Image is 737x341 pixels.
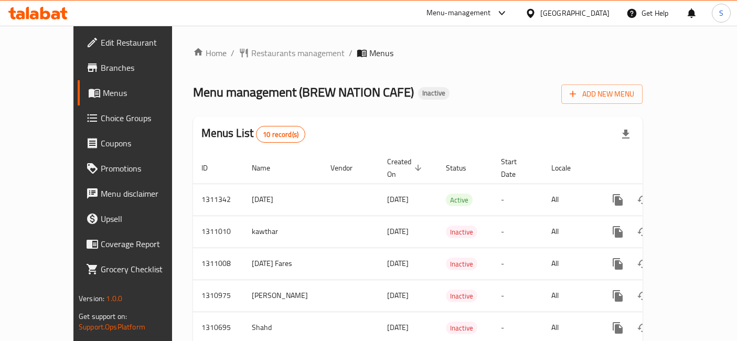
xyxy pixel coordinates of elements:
[605,187,631,212] button: more
[193,280,243,312] td: 1310975
[78,257,197,282] a: Grocery Checklist
[243,184,322,216] td: [DATE]
[446,226,477,238] div: Inactive
[446,162,480,174] span: Status
[543,248,597,280] td: All
[570,88,634,101] span: Add New Menu
[369,47,393,59] span: Menus
[605,219,631,244] button: more
[79,310,127,323] span: Get support on:
[193,248,243,280] td: 1311008
[446,290,477,302] span: Inactive
[631,283,656,308] button: Change Status
[493,248,543,280] td: -
[493,280,543,312] td: -
[418,87,450,100] div: Inactive
[243,280,322,312] td: [PERSON_NAME]
[251,47,345,59] span: Restaurants management
[78,206,197,231] a: Upsell
[387,321,409,334] span: [DATE]
[387,155,425,180] span: Created On
[387,257,409,270] span: [DATE]
[446,258,477,270] span: Inactive
[101,238,188,250] span: Coverage Report
[243,216,322,248] td: kawthar
[101,137,188,150] span: Coupons
[493,216,543,248] td: -
[193,80,414,104] span: Menu management ( BREW NATION CAFE )
[231,47,234,59] li: /
[446,258,477,270] div: Inactive
[551,162,584,174] span: Locale
[193,184,243,216] td: 1311342
[605,283,631,308] button: more
[418,89,450,98] span: Inactive
[330,162,366,174] span: Vendor
[631,315,656,340] button: Change Status
[349,47,353,59] li: /
[252,162,284,174] span: Name
[79,292,104,305] span: Version:
[605,315,631,340] button: more
[446,194,473,206] div: Active
[193,216,243,248] td: 1311010
[387,289,409,302] span: [DATE]
[101,61,188,74] span: Branches
[256,126,305,143] div: Total records count
[78,181,197,206] a: Menu disclaimer
[543,184,597,216] td: All
[78,30,197,55] a: Edit Restaurant
[446,322,477,334] div: Inactive
[78,131,197,156] a: Coupons
[201,125,305,143] h2: Menus List
[387,225,409,238] span: [DATE]
[101,212,188,225] span: Upsell
[78,231,197,257] a: Coverage Report
[446,290,477,302] div: Inactive
[78,156,197,181] a: Promotions
[78,80,197,105] a: Menus
[446,322,477,334] span: Inactive
[101,36,188,49] span: Edit Restaurant
[426,7,491,19] div: Menu-management
[387,193,409,206] span: [DATE]
[597,152,714,184] th: Actions
[540,7,610,19] div: [GEOGRAPHIC_DATA]
[493,184,543,216] td: -
[631,219,656,244] button: Change Status
[719,7,723,19] span: S
[631,251,656,276] button: Change Status
[101,112,188,124] span: Choice Groups
[257,130,305,140] span: 10 record(s)
[101,263,188,275] span: Grocery Checklist
[193,47,643,59] nav: breadcrumb
[543,216,597,248] td: All
[78,105,197,131] a: Choice Groups
[501,155,530,180] span: Start Date
[101,162,188,175] span: Promotions
[239,47,345,59] a: Restaurants management
[79,320,145,334] a: Support.OpsPlatform
[106,292,122,305] span: 1.0.0
[543,280,597,312] td: All
[103,87,188,99] span: Menus
[101,187,188,200] span: Menu disclaimer
[561,84,643,104] button: Add New Menu
[631,187,656,212] button: Change Status
[613,122,638,147] div: Export file
[201,162,221,174] span: ID
[78,55,197,80] a: Branches
[243,248,322,280] td: [DATE] Fares
[446,194,473,206] span: Active
[446,226,477,238] span: Inactive
[605,251,631,276] button: more
[193,47,227,59] a: Home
